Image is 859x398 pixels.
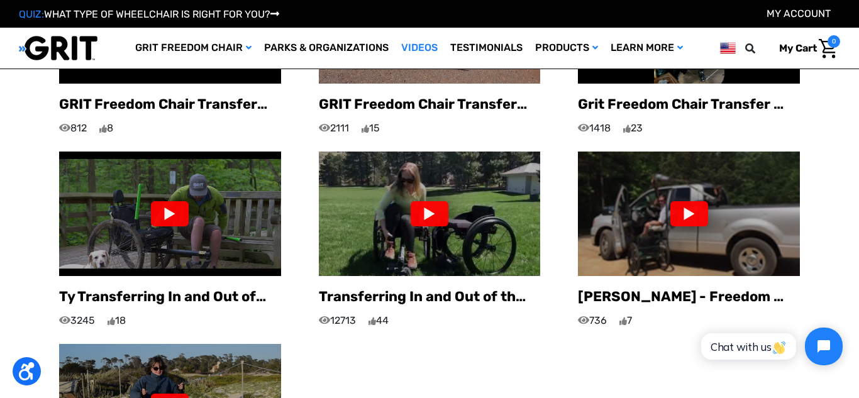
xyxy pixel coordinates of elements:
img: maxresdefault.jpg [59,152,281,276]
span: 8 [99,121,113,136]
input: Search [751,35,770,62]
a: QUIZ:WHAT TYPE OF WHEELCHAIR IS RIGHT FOR YOU? [19,8,279,20]
img: Cart [819,39,837,58]
img: us.png [720,40,736,56]
img: hqdefault.jpg [319,152,541,276]
a: GRIT Freedom Chair [129,28,258,69]
a: Cart with 0 items [770,35,840,62]
a: Products [529,28,604,69]
span: 18 [108,313,126,328]
span: 3245 [59,313,95,328]
span: 15 [362,121,380,136]
p: Ty Transferring In and Out of His GRIT Freedom Chair [59,286,281,307]
a: Learn More [604,28,689,69]
span: 736 [578,313,607,328]
span: 1418 [578,121,611,136]
img: GRIT All-Terrain Wheelchair and Mobility Equipment [19,35,97,61]
p: GRIT Freedom Chair Transfer into Kayak - Brittany - T12 Incomplete [59,94,281,114]
iframe: Tidio Chat [687,317,853,376]
span: 12713 [319,313,356,328]
a: Videos [395,28,444,69]
p: GRIT Freedom Chair Transfer - Brittany - T12 Incomplete SCI [319,94,541,114]
span: 7 [619,313,632,328]
span: 23 [623,121,643,136]
span: My Cart [779,42,817,54]
span: QUIZ: [19,8,44,20]
span: Phone Number [186,52,253,64]
span: 0 [828,35,840,48]
img: maxresdefault.jpg [578,152,800,276]
span: 44 [369,313,389,328]
p: [PERSON_NAME] - Freedom Chair to Truck Transfer (with Crane Lift) [578,286,800,307]
span: 812 [59,121,87,136]
a: Account [767,8,831,19]
a: Testimonials [444,28,529,69]
p: Grit Freedom Chair Transfer — [PERSON_NAME] [578,94,800,114]
p: Transferring In and Out of the GRIT Freedom Chair [319,286,541,307]
a: Parks & Organizations [258,28,395,69]
span: 2111 [319,121,349,136]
